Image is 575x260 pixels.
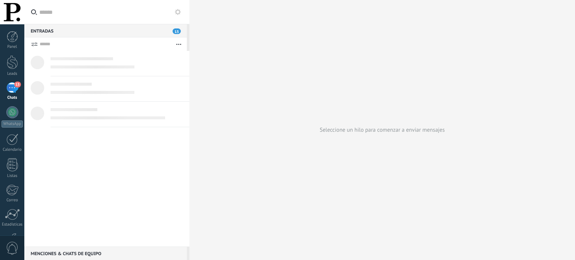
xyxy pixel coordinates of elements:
[1,222,23,227] div: Estadísticas
[24,24,187,37] div: Entradas
[1,45,23,49] div: Panel
[1,198,23,203] div: Correo
[1,147,23,152] div: Calendario
[14,82,21,88] span: 15
[1,71,23,76] div: Leads
[1,95,23,100] div: Chats
[1,120,23,128] div: WhatsApp
[1,174,23,178] div: Listas
[173,28,181,34] span: 15
[24,247,187,260] div: Menciones & Chats de equipo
